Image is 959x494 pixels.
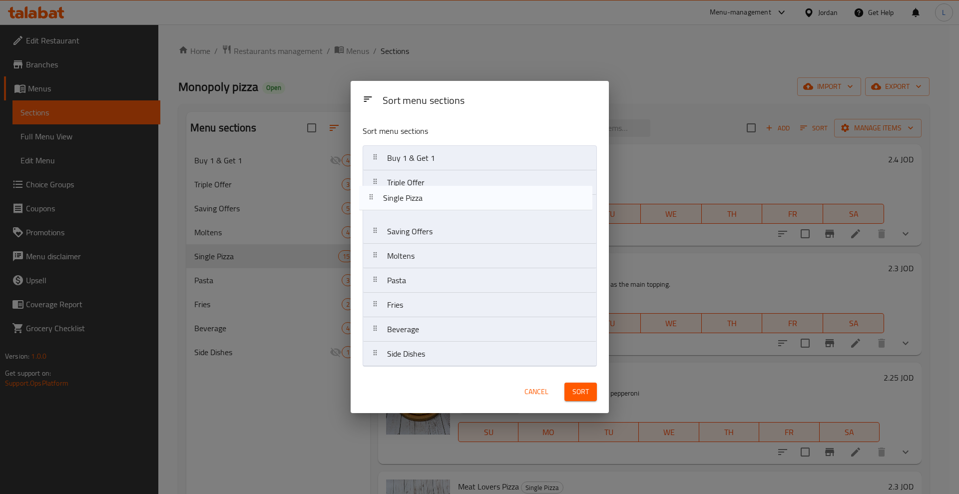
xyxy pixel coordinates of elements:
button: Cancel [520,383,552,401]
div: Sort menu sections [379,90,601,112]
button: Sort [564,383,597,401]
span: Cancel [524,386,548,398]
p: Sort menu sections [363,125,548,137]
span: Sort [572,386,589,398]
